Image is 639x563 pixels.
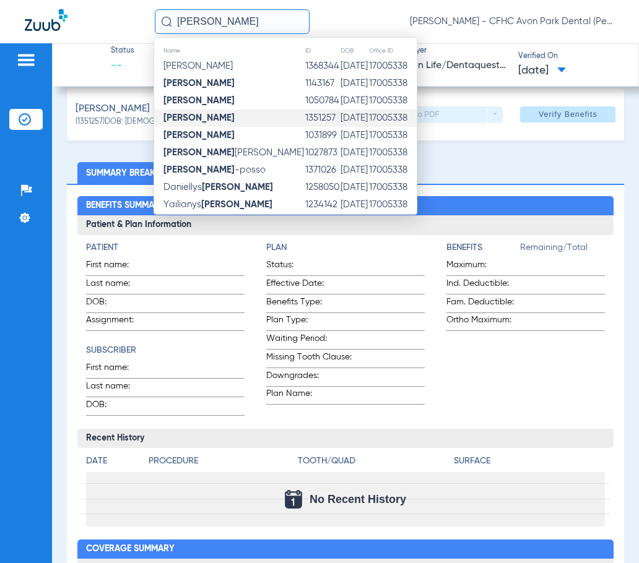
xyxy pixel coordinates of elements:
[298,455,449,468] h4: Tooth/Quad
[368,179,417,196] td: 17005338
[305,144,340,161] td: 1027873
[368,196,417,213] td: 17005338
[368,110,417,127] td: 17005338
[305,127,340,144] td: 1031899
[368,58,417,75] td: 17005338
[518,63,566,79] span: [DATE]
[266,241,425,254] h4: Plan
[520,106,615,122] button: Verify Benefits
[305,44,340,58] th: ID
[340,58,368,75] td: [DATE]
[305,179,340,196] td: 1258050
[340,196,368,213] td: [DATE]
[154,44,305,58] th: Name
[163,79,235,88] strong: [PERSON_NAME]
[155,9,310,34] input: Search for patients
[163,113,235,122] strong: [PERSON_NAME]
[202,183,273,192] strong: [PERSON_NAME]
[577,504,639,563] iframe: Chat Widget
[446,314,520,330] span: Ortho Maximum:
[266,332,357,349] span: Waiting Period:
[368,44,417,58] th: Office ID
[163,61,233,71] span: [PERSON_NAME]
[201,200,272,209] strong: [PERSON_NAME]
[446,296,520,312] span: Fam. Deductible:
[520,241,605,259] span: Remaining/Total
[446,241,520,254] h4: Benefits
[368,161,417,179] td: 17005338
[266,387,357,404] span: Plan Name:
[149,455,293,468] h4: Procedure
[86,296,147,312] span: DOB:
[340,127,368,144] td: [DATE]
[77,215,614,235] h3: Patient & Plan Information
[266,259,357,275] span: Status:
[340,92,368,110] td: [DATE]
[163,165,266,174] span: -posso
[305,161,340,179] td: 1371026
[163,148,235,157] strong: [PERSON_NAME]
[76,117,227,128] span: (1351257) DOB: [DEMOGRAPHIC_DATA] - HoH
[368,127,417,144] td: 17005338
[86,398,147,415] span: DOB:
[305,110,340,127] td: 1351257
[266,351,357,367] span: Missing Tooth Clause:
[266,296,357,312] span: Benefits Type:
[149,455,293,472] app-breakdown-title: Procedure
[285,490,302,509] img: Calendar
[163,183,273,192] span: Daniellys
[340,75,368,92] td: [DATE]
[86,314,147,330] span: Assignment:
[86,380,147,397] span: Last name:
[340,161,368,179] td: [DATE]
[161,16,172,27] img: Search Icon
[368,75,417,92] td: 17005338
[163,148,304,157] span: [PERSON_NAME]
[305,58,340,75] td: 1368344
[368,144,417,161] td: 17005338
[163,165,235,174] strong: [PERSON_NAME]
[76,101,150,117] span: [PERSON_NAME]
[446,259,520,275] span: Maximum:
[305,75,340,92] td: 1143167
[86,277,147,294] span: Last name:
[163,96,235,105] strong: [PERSON_NAME]
[111,46,134,57] span: Status
[340,179,368,196] td: [DATE]
[454,455,605,472] app-breakdown-title: Surface
[266,277,357,294] span: Effective Date:
[298,455,449,472] app-breakdown-title: Tooth/Quad
[25,9,67,31] img: Zuub Logo
[86,344,245,357] h4: Subscriber
[368,92,417,110] td: 17005338
[410,15,614,28] span: [PERSON_NAME] - CFHC Avon Park Dental (Peds)
[446,241,520,259] app-breakdown-title: Benefits
[407,46,508,57] span: Payer
[305,92,340,110] td: 1050784
[340,144,368,161] td: [DATE]
[518,51,619,62] span: Verified On
[111,58,134,74] span: --
[163,131,235,140] strong: [PERSON_NAME]
[446,277,520,294] span: Ind. Deductible:
[163,200,272,209] span: Yailianys
[340,110,368,127] td: [DATE]
[77,162,191,184] li: Summary Breakdown
[86,241,245,254] h4: Patient
[86,455,138,468] h4: Date
[305,196,340,213] td: 1234142
[266,369,357,386] span: Downgrades:
[86,259,147,275] span: First name:
[77,539,614,559] h2: Coverage Summary
[77,196,614,216] h2: Benefits Summary
[454,455,605,468] h4: Surface
[310,493,406,505] span: No Recent History
[77,429,614,449] h3: Recent History
[16,53,36,67] img: hamburger-icon
[340,44,368,58] th: DOB
[86,455,138,472] app-breakdown-title: Date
